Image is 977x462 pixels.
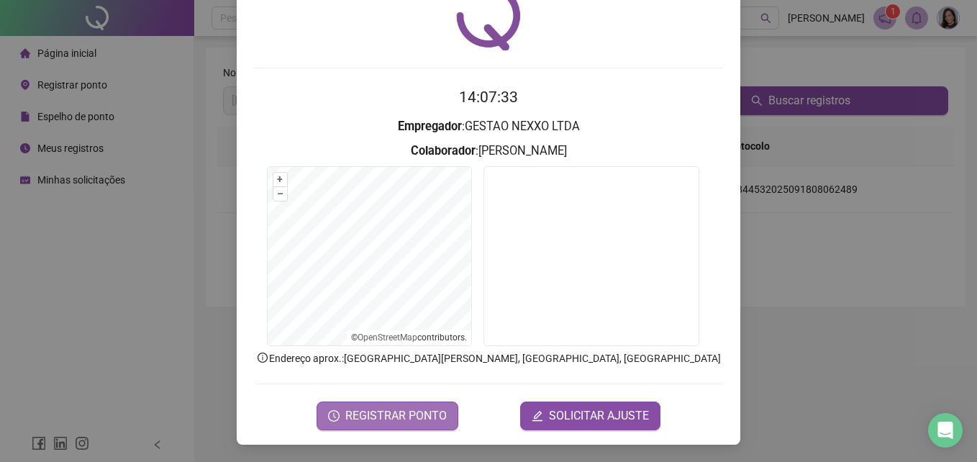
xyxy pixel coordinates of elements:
span: info-circle [256,351,269,364]
button: + [273,173,287,186]
strong: Empregador [398,119,462,133]
span: edit [532,410,543,422]
span: clock-circle [328,410,340,422]
strong: Colaborador [411,144,476,158]
h3: : GESTAO NEXXO LTDA [254,117,723,136]
button: editSOLICITAR AJUSTE [520,402,660,430]
a: OpenStreetMap [358,332,417,343]
button: REGISTRAR PONTO [317,402,458,430]
div: Open Intercom Messenger [928,413,963,448]
h3: : [PERSON_NAME] [254,142,723,160]
li: © contributors. [351,332,467,343]
span: SOLICITAR AJUSTE [549,407,649,425]
time: 14:07:33 [459,89,518,106]
button: – [273,187,287,201]
span: REGISTRAR PONTO [345,407,447,425]
p: Endereço aprox. : [GEOGRAPHIC_DATA][PERSON_NAME], [GEOGRAPHIC_DATA], [GEOGRAPHIC_DATA] [254,350,723,366]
